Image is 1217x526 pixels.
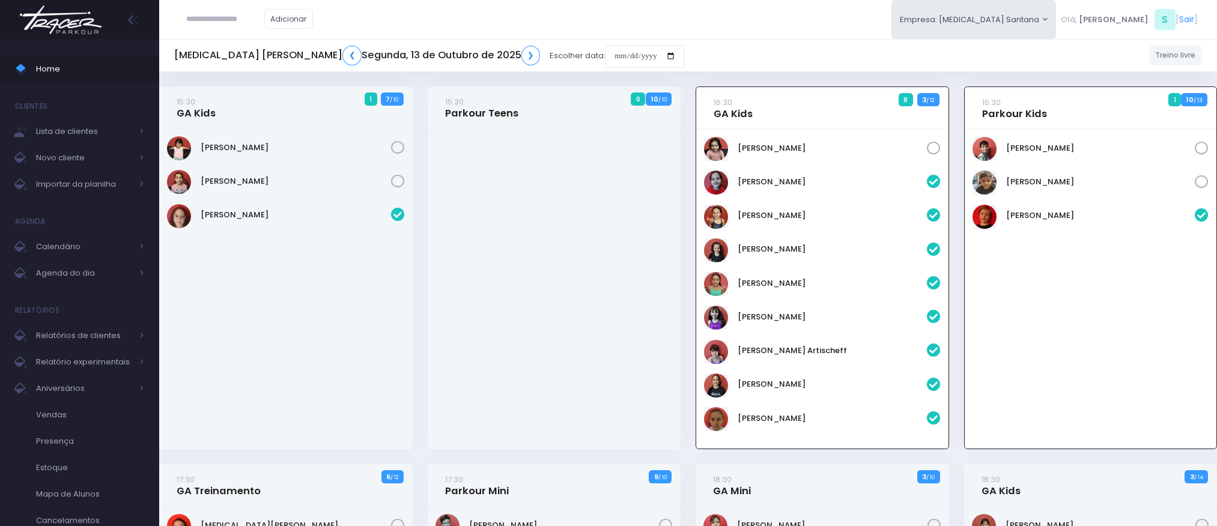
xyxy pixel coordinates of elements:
[704,205,728,229] img: Isabella Yamaguchi
[445,474,463,485] small: 17:30
[36,61,144,77] span: Home
[1006,176,1195,188] a: [PERSON_NAME]
[201,175,390,187] a: [PERSON_NAME]
[1179,13,1194,26] a: Sair
[1056,6,1202,33] div: [ ]
[177,474,195,485] small: 17:30
[1194,97,1203,104] small: / 13
[704,238,728,262] img: Lara Hubert
[704,340,728,364] img: Manuella Oliveira Artischeff
[738,413,926,425] a: [PERSON_NAME]
[36,434,144,449] span: Presença
[926,97,934,104] small: / 12
[386,472,390,482] strong: 6
[982,474,1000,485] small: 18:30
[713,473,751,497] a: 18:30GA Mini
[390,96,398,103] small: / 10
[704,407,728,431] img: Rafaela tiosso zago
[738,176,926,188] a: [PERSON_NAME]
[167,170,191,194] img: Niara Belisário Cruz
[1006,142,1195,154] a: [PERSON_NAME]
[738,311,926,323] a: [PERSON_NAME]
[658,96,667,103] small: / 10
[704,373,728,398] img: Melissa Hubert
[177,95,216,119] a: 15:30GA Kids
[738,142,926,154] a: [PERSON_NAME]
[167,136,191,160] img: Manuella Velloso Beio
[15,298,59,322] h4: Relatórios
[1194,474,1203,481] small: / 14
[386,94,390,104] strong: 7
[738,345,926,357] a: [PERSON_NAME] Artischeff
[1149,46,1203,65] a: Treino livre
[36,460,144,476] span: Estoque
[738,277,926,289] a: [PERSON_NAME]
[201,209,390,221] a: [PERSON_NAME]
[704,137,728,161] img: Liz Stetz Tavernaro Torres
[631,92,645,106] span: 0
[36,265,132,281] span: Agenda do dia
[982,97,1001,108] small: 16:30
[714,97,732,108] small: 16:30
[982,473,1021,497] a: 18:30GA Kids
[1186,95,1194,104] strong: 10
[36,177,132,192] span: Importar da planilha
[704,306,728,330] img: Lorena Alexsandra Souza
[36,239,132,255] span: Calendário
[654,472,658,482] strong: 9
[201,142,390,154] a: [PERSON_NAME]
[15,210,46,234] h4: Agenda
[973,205,997,229] img: Artur Vernaglia Bagatin
[174,42,684,70] div: Escolher data:
[982,96,1047,120] a: 16:30Parkour Kids
[658,474,667,481] small: / 10
[1155,9,1176,30] span: S
[36,354,132,370] span: Relatório experimentais
[445,473,509,497] a: 17:30Parkour Mini
[1190,472,1194,482] strong: 3
[738,243,926,255] a: [PERSON_NAME]
[342,46,362,65] a: ❮
[1079,14,1149,26] span: [PERSON_NAME]
[899,93,913,106] span: 8
[713,474,732,485] small: 18:30
[36,381,132,396] span: Aniversários
[926,474,935,481] small: / 10
[36,486,144,502] span: Mapa de Alunos
[167,204,191,228] img: Manuella Brandão oliveira
[36,407,144,423] span: Vendas
[1006,210,1195,222] a: [PERSON_NAME]
[973,137,997,161] img: Jorge Lima
[922,95,926,104] strong: 3
[521,46,541,65] a: ❯
[264,9,314,29] a: Adicionar
[1061,14,1077,26] span: Olá,
[445,96,464,107] small: 15:30
[15,94,47,118] h4: Clientes
[177,473,261,497] a: 17:30GA Treinamento
[704,171,728,195] img: Gabriela Jordão Izumida
[36,328,132,343] span: Relatórios de clientes
[36,150,132,166] span: Novo cliente
[1168,93,1181,106] span: 1
[714,96,753,120] a: 16:30GA Kids
[390,474,398,481] small: / 12
[365,92,377,106] span: 1
[445,95,518,119] a: 15:30Parkour Teens
[651,94,658,104] strong: 10
[973,171,997,195] img: Pedro Henrique Negrão Tateishi
[174,46,540,65] h5: [MEDICAL_DATA] [PERSON_NAME] Segunda, 13 de Outubro de 2025
[922,472,926,482] strong: 3
[36,124,132,139] span: Lista de clientes
[704,272,728,296] img: Larissa Yamaguchi
[738,210,926,222] a: [PERSON_NAME]
[177,96,195,107] small: 15:30
[738,378,926,390] a: [PERSON_NAME]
